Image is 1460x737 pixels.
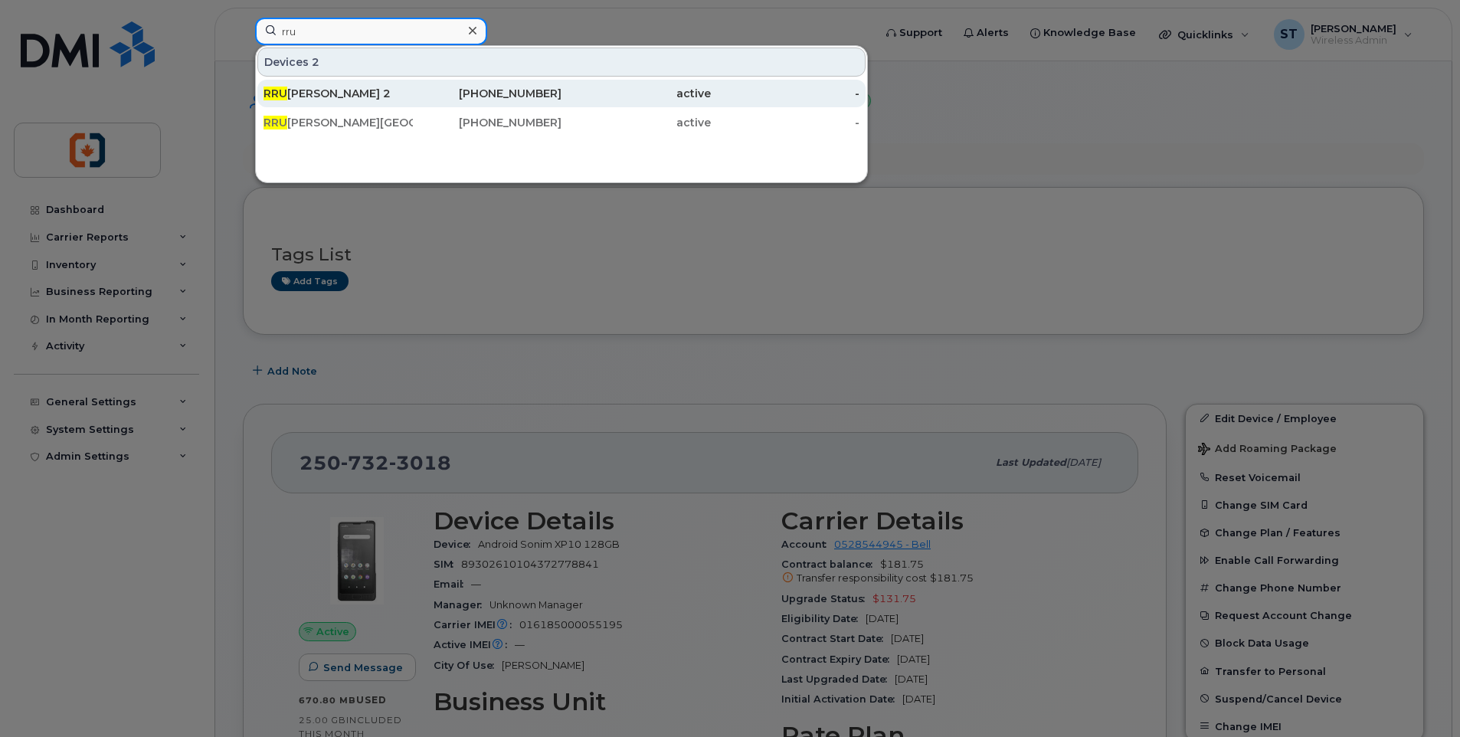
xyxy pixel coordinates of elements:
a: RRU[PERSON_NAME] 2[PHONE_NUMBER]active- [257,80,866,107]
div: - [711,115,860,130]
div: - [711,86,860,101]
div: [PERSON_NAME][GEOGRAPHIC_DATA] 1 [264,115,413,130]
div: active [561,86,711,101]
a: RRU[PERSON_NAME][GEOGRAPHIC_DATA] 1[PHONE_NUMBER]active- [257,109,866,136]
span: RRU [264,87,287,100]
div: active [561,115,711,130]
div: [PHONE_NUMBER] [413,86,562,101]
span: 2 [312,54,319,70]
div: [PHONE_NUMBER] [413,115,562,130]
span: RRU [264,116,287,129]
div: [PERSON_NAME] 2 [264,86,413,101]
div: Devices [257,47,866,77]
